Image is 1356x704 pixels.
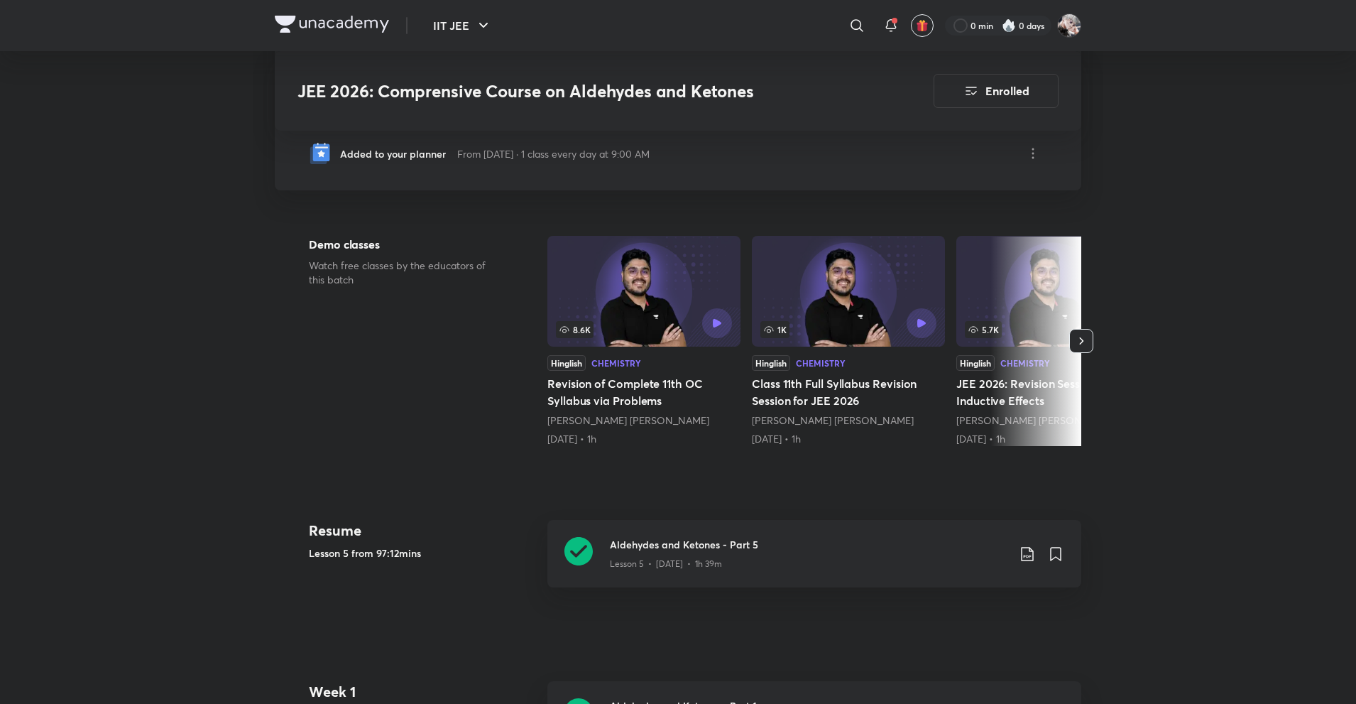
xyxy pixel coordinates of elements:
a: 5.7KHinglishChemistryJEE 2026: Revision Session on Inductive Effects[PERSON_NAME] [PERSON_NAME][D... [956,236,1149,446]
a: Revision of Complete 11th OC Syllabus via Problems [547,236,740,446]
div: Mohammad Kashif Alam [956,413,1149,428]
button: avatar [911,14,934,37]
div: Mohammad Kashif Alam [752,413,945,428]
a: [PERSON_NAME] [PERSON_NAME] [956,413,1118,427]
div: 18th Jun • 1h [956,432,1149,446]
div: Mohammad Kashif Alam [547,413,740,428]
div: Chemistry [591,359,641,367]
div: Hinglish [956,355,995,371]
button: IIT JEE [425,11,501,40]
button: Enrolled [934,74,1059,108]
img: avatar [916,19,929,32]
a: Company Logo [275,16,389,36]
img: streak [1002,18,1016,33]
h5: Class 11th Full Syllabus Revision Session for JEE 2026 [752,375,945,409]
span: 1K [760,321,789,338]
img: Navin Raj [1057,13,1081,38]
p: Added to your planner [340,146,446,161]
h5: Revision of Complete 11th OC Syllabus via Problems [547,375,740,409]
span: 8.6K [556,321,594,338]
div: Chemistry [796,359,846,367]
h5: Demo classes [309,236,502,253]
a: [PERSON_NAME] [PERSON_NAME] [752,413,914,427]
a: [PERSON_NAME] [PERSON_NAME] [547,413,709,427]
a: 8.6KHinglishChemistryRevision of Complete 11th OC Syllabus via Problems[PERSON_NAME] [PERSON_NAME... [547,236,740,446]
a: Class 11th Full Syllabus Revision Session for JEE 2026 [752,236,945,446]
p: Watch free classes by the educators of this batch [309,259,502,287]
p: Lesson 5 • [DATE] • 1h 39m [610,558,722,570]
div: Hinglish [752,355,790,371]
h3: JEE 2026: Comprensive Course on Aldehydes and Ketones [297,81,853,102]
a: JEE 2026: Revision Session on Inductive Effects [956,236,1149,446]
div: Hinglish [547,355,586,371]
img: Company Logo [275,16,389,33]
h4: Week 1 [309,681,536,703]
div: 4th Jun • 1h [752,432,945,446]
span: 5.7K [965,321,1002,338]
h3: Aldehydes and Ketones - Part 5 [610,537,1007,552]
p: From [DATE] · 1 class every day at 9:00 AM [457,146,650,161]
h5: Lesson 5 from 97:12mins [309,546,536,561]
a: Aldehydes and Ketones - Part 5Lesson 5 • [DATE] • 1h 39m [547,520,1081,605]
a: 1KHinglishChemistryClass 11th Full Syllabus Revision Session for JEE 2026[PERSON_NAME] [PERSON_NA... [752,236,945,446]
h4: Resume [309,520,536,541]
h5: JEE 2026: Revision Session on Inductive Effects [956,375,1149,409]
div: 27th Apr • 1h [547,432,740,446]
